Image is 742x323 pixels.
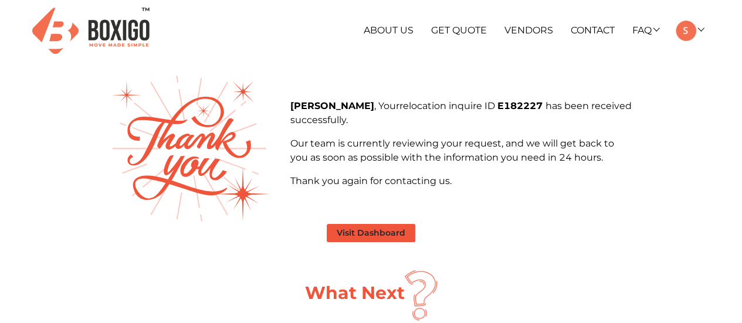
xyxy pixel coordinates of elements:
b: E182227 [497,100,545,111]
a: Vendors [504,25,553,36]
p: Our team is currently reviewing your request, and we will get back to you as soon as possible wit... [290,137,631,165]
span: relocation [399,100,448,111]
b: [PERSON_NAME] [290,100,374,111]
a: Contact [571,25,615,36]
button: Visit Dashboard [327,224,415,242]
p: , Your inquire ID has been received successfully. [290,99,631,127]
a: Get Quote [431,25,487,36]
a: About Us [364,25,414,36]
p: Thank you again for contacting us. [290,174,631,188]
img: question [405,270,438,321]
h1: What Next [305,283,405,304]
a: FAQ [632,25,658,36]
img: thank-you [112,76,270,222]
img: Boxigo [32,8,150,54]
